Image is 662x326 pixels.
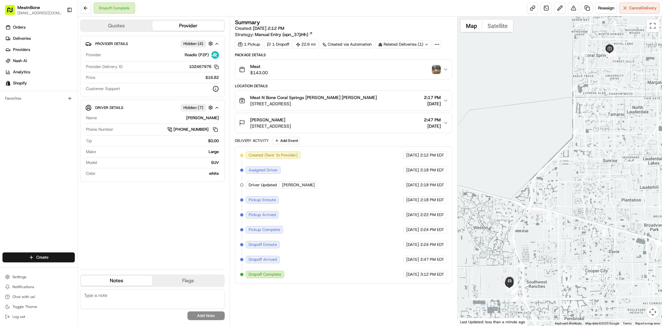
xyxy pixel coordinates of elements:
[461,20,482,32] button: Show street map
[2,252,75,262] button: Create
[2,56,77,66] a: Nash AI
[406,212,419,218] span: [DATE]
[95,105,123,110] span: Driver Details
[424,117,441,123] span: 2:47 PM
[264,40,292,49] div: 1 Dropoff
[424,94,441,101] span: 2:17 PM
[406,152,419,158] span: [DATE]
[406,227,419,233] span: [DATE]
[432,65,441,74] img: photo_proof_of_delivery image
[459,318,480,326] a: Open this area in Google Maps (opens a new window)
[249,257,277,262] span: Dropoff Arrived
[255,31,308,38] span: Manual Entry (opn_37jiHh)
[36,255,48,260] span: Create
[293,40,318,49] div: 22.6 mi
[86,171,96,176] span: Color
[211,51,219,59] img: roadie-logo-v2.jpg
[537,168,544,175] div: 7
[13,58,27,64] span: Nash AI
[406,242,419,247] span: [DATE]
[376,40,431,49] div: Related Deliveries (1)
[152,276,224,286] button: Flags
[13,69,30,75] span: Analytics
[482,20,513,32] button: Show satellite imagery
[249,167,278,173] span: Assigned Driver
[2,45,77,55] a: Providers
[167,126,219,133] a: [PHONE_NUMBER]
[272,137,300,144] button: Add Event
[2,292,75,301] button: Chat with us!
[235,138,269,143] div: Delivery Activity
[2,67,77,77] a: Analytics
[250,117,285,123] span: [PERSON_NAME]
[249,227,280,233] span: Pickup Complete
[515,262,522,269] div: 9
[6,81,11,86] img: Shopify logo
[13,47,30,52] span: Providers
[99,115,219,121] div: [PERSON_NAME]
[86,86,120,92] span: Customer Support
[424,123,441,129] span: [DATE]
[235,25,284,31] span: Created:
[595,2,617,14] button: Reassign
[598,5,614,11] span: Reassign
[420,227,444,233] span: 2:24 PM EDT
[249,182,277,188] span: Driver Updated
[183,105,203,111] span: Hidden ( 7 )
[580,50,587,57] div: 4
[17,11,62,16] button: [EMAIL_ADDRESS][DOMAIN_NAME]
[173,127,209,132] span: [PHONE_NUMBER]
[646,20,659,32] button: Toggle fullscreen view
[457,318,528,326] div: Last Updated: less than a minute ago
[2,2,64,17] button: MeatnBone[EMAIL_ADDRESS][DOMAIN_NAME]
[12,314,25,319] span: Log out
[17,4,40,11] button: MeatnBone
[249,272,281,277] span: Dropoff Complete
[2,22,77,32] a: Orders
[250,63,268,70] span: Meat
[420,242,444,247] span: 2:24 PM EDT
[100,160,219,165] div: SUV
[406,182,419,188] span: [DATE]
[86,127,113,132] span: Phone Number
[12,294,35,299] span: Chat with us!
[235,113,452,133] button: [PERSON_NAME][STREET_ADDRESS]2:47 PM[DATE]
[420,167,444,173] span: 2:18 PM EDT
[235,31,313,38] div: Strategy:
[420,257,444,262] span: 2:47 PM EDT
[420,272,444,277] span: 3:12 PM EDT
[13,25,25,30] span: Orders
[12,274,26,279] span: Settings
[635,322,660,325] a: Report a map error
[81,276,152,286] button: Notes
[555,321,582,326] button: Keyboard shortcuts
[86,52,101,58] span: Provider
[152,21,224,31] button: Provider
[420,197,444,203] span: 2:18 PM EDT
[585,322,619,325] span: Map data ©2025 Google
[420,212,444,218] span: 2:22 PM EDT
[235,91,452,111] button: Meat N Bone Coral Springs [PERSON_NAME] [PERSON_NAME][STREET_ADDRESS]2:17 PM[DATE]
[255,31,313,38] a: Manual Entry (opn_37jiHh)
[86,115,97,121] span: Name
[406,167,419,173] span: [DATE]
[525,204,532,211] div: 8
[13,36,31,41] span: Deliveries
[406,197,419,203] span: [DATE]
[619,2,660,14] button: CancelDelivery
[205,75,219,80] span: $16.82
[510,295,517,301] div: 15
[13,80,27,86] span: Shopify
[249,152,298,158] span: Created (Sent To Provider)
[406,257,419,262] span: [DATE]
[249,212,276,218] span: Pickup Arrived
[2,93,75,103] div: Favorites
[420,152,444,158] span: 2:12 PM EDT
[2,34,77,43] a: Deliveries
[94,138,219,144] div: $0.00
[235,84,452,88] div: Location Details
[235,52,452,57] div: Package Details
[249,197,276,203] span: Pickup Enroute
